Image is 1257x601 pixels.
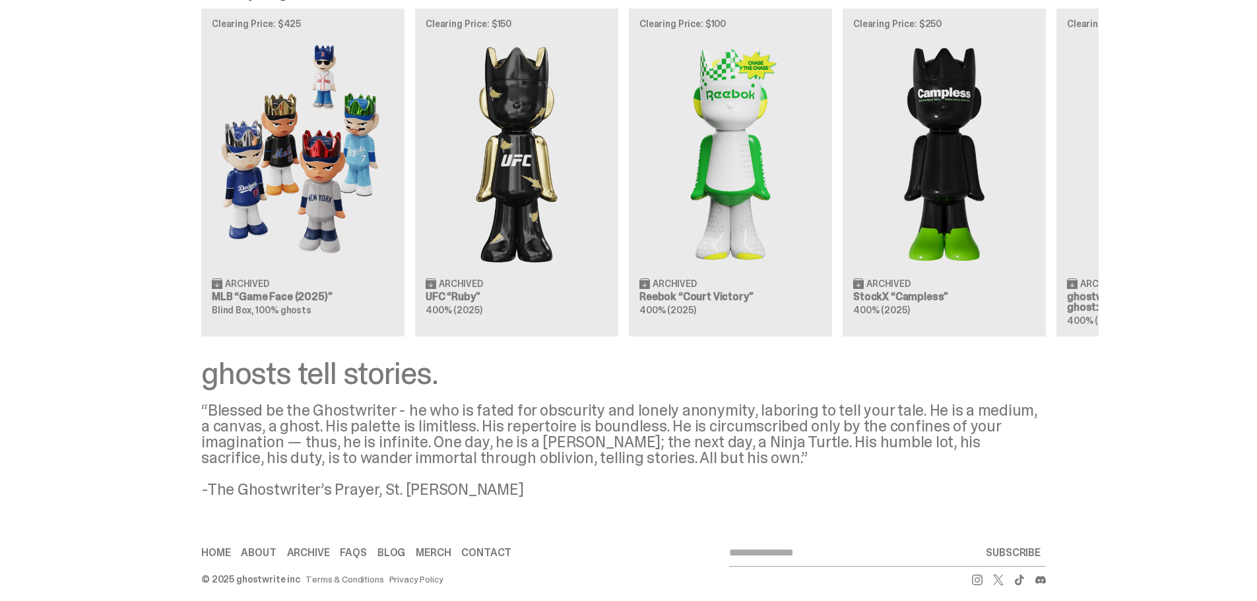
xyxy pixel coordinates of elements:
span: Archived [439,279,483,288]
a: Contact [461,548,511,558]
img: Schrödinger's ghost: Orange Vibe [1067,39,1249,267]
a: Privacy Policy [389,575,443,584]
span: Archived [225,279,269,288]
span: ghosts [280,304,311,316]
h3: Reebok “Court Victory” [639,292,822,302]
a: FAQs [340,548,366,558]
span: Archived [653,279,697,288]
span: 400% [426,304,451,316]
a: Archive [287,548,330,558]
img: Ruby [426,39,608,267]
p: Clearing Price: $425 [212,19,394,28]
p: Clearing Price: $100 [639,19,822,28]
span: 100% [255,304,278,316]
img: Game Face (2025) [212,39,394,267]
span: (2025) [667,304,695,316]
span: Archived [1080,279,1124,288]
a: Clearing Price: $150 Ruby Archived [415,9,618,336]
a: Clearing Price: $100 Court Victory Archived [629,9,832,336]
a: Merch [416,548,451,558]
span: 400% [1067,315,1093,327]
p: Clearing Price: $150 [426,19,608,28]
div: ghosts tell stories. [201,358,1046,389]
img: Court Victory [639,39,822,267]
a: Clearing Price: $425 Game Face (2025) Archived [201,9,404,336]
p: Clearing Price: $150 [1067,19,1249,28]
h3: ghostwrite “[PERSON_NAME]'s ghost: Orange Vibe” [1067,292,1249,313]
a: Home [201,548,230,558]
img: Campless [853,39,1035,267]
p: Clearing Price: $250 [853,19,1035,28]
button: SUBSCRIBE [981,540,1046,566]
a: Terms & Conditions [306,575,383,584]
div: © 2025 ghostwrite inc [201,575,300,584]
span: (2025) [453,304,482,316]
h3: StockX “Campless” [853,292,1035,302]
h3: UFC “Ruby” [426,292,608,302]
span: 400% [853,304,879,316]
span: Archived [866,279,911,288]
span: (2025) [1095,315,1123,327]
span: (2025) [881,304,909,316]
div: “Blessed be the Ghostwriter - he who is fated for obscurity and lonely anonymity, laboring to tel... [201,402,1046,497]
h3: MLB “Game Face (2025)” [212,292,394,302]
a: Blog [377,548,405,558]
span: 400% [639,304,665,316]
span: Blind Box, [212,304,254,316]
a: Clearing Price: $250 Campless Archived [843,9,1046,336]
a: About [241,548,276,558]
